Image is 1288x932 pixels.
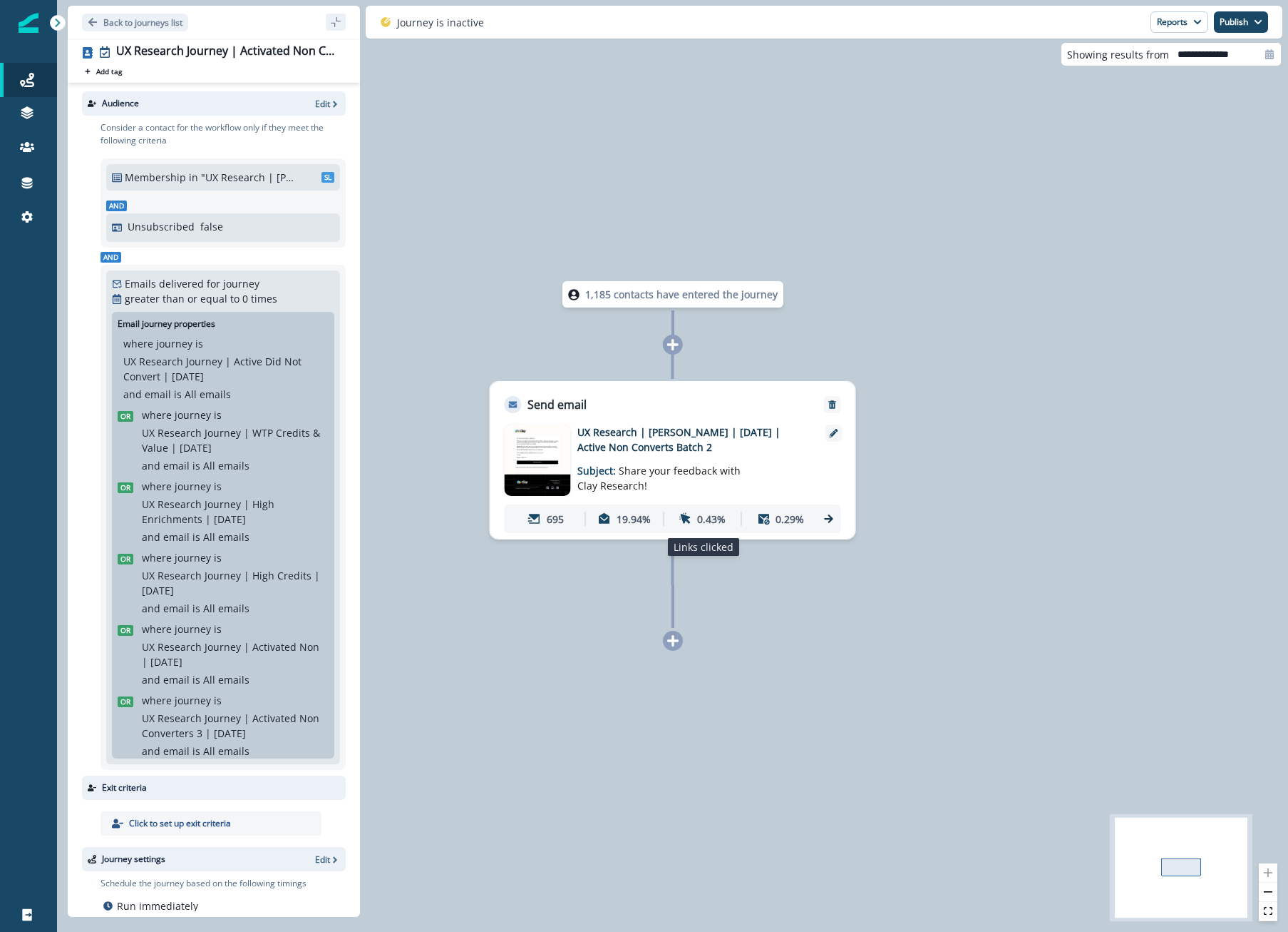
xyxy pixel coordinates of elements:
p: where journey [142,622,211,637]
p: 0.43% [697,512,726,527]
p: and email [142,744,190,759]
p: Schedule the journey based on the following timings [101,877,306,890]
span: And [106,201,127,211]
p: Emails delivered for journey [125,276,259,291]
img: email asset unavailable [505,425,570,496]
button: Reports [1150,11,1208,33]
p: is [192,744,200,759]
p: is [192,530,200,544]
p: Unsubscribed [128,219,195,234]
p: 0 [242,291,248,306]
p: is [214,622,222,637]
button: Publish [1214,11,1268,33]
p: is [192,458,200,473]
span: SL [321,172,334,183]
g: Edge from node-dl-count to c6f5b2a9-bf58-4b6f-bb04-e3b11a34475b [673,310,674,379]
p: 695 [547,512,564,527]
div: 1,185 contacts have entered the journey [536,281,810,308]
p: All emails [203,672,249,687]
p: and email [142,458,190,473]
p: Showing results from [1067,47,1169,62]
button: zoom out [1259,883,1277,902]
p: "UX Research | [PERSON_NAME] | [DATE] | Active Non 4" [201,170,297,185]
p: All emails [203,530,249,544]
p: is [192,601,200,616]
p: Membership [125,170,186,185]
span: And [101,252,121,263]
p: greater than or equal to [125,291,239,306]
p: Click to set up exit criteria [129,817,231,830]
p: and email [142,601,190,616]
p: Add tag [96,67,122,76]
p: UX Research Journey | High Credits | [DATE] [142,568,323,598]
p: Edit [315,854,330,866]
p: Send email [527,396,587,413]
p: and email [142,530,190,544]
p: Journey settings [102,853,165,866]
p: where journey [142,407,211,422]
p: Subject: [577,455,756,493]
p: Consider a contact for the workflow only if they meet the following criteria [101,121,346,147]
button: sidebar collapse toggle [326,14,346,31]
p: is [214,693,222,708]
div: Send emailRemoveemail asset unavailableUX Research | [PERSON_NAME] | [DATE] | Active Non Converts... [490,381,856,540]
p: in [189,170,198,185]
button: fit view [1259,902,1277,921]
p: All emails [203,601,249,616]
p: times [251,291,277,306]
p: Email journey properties [118,318,215,330]
p: false [200,219,223,234]
p: Edit [315,98,330,110]
button: Edit [315,854,340,866]
p: where journey [142,479,211,494]
p: is [214,479,222,494]
p: All emails [203,744,249,759]
p: where journey [123,336,192,351]
span: Or [118,482,133,493]
img: Inflection [19,13,38,33]
div: UX Research Journey | Activated Non Converters 4 | [DATE] [116,44,340,60]
button: Remove [821,400,844,410]
p: 1,185 contacts have entered the journey [585,287,778,302]
p: Journey is inactive [397,15,484,30]
p: Run immediately [117,898,198,913]
p: is [192,672,200,687]
p: All emails [185,387,231,402]
p: UX Research Journey | Activated Non Converters 3 | [DATE] [142,711,323,741]
p: where journey [142,693,211,708]
button: Go back [82,14,188,31]
p: UX Research Journey | Active Did Not Convert | [DATE] [123,354,323,384]
p: is [195,336,203,351]
p: is [214,407,222,422]
p: All emails [203,458,249,473]
span: Or [118,697,133,707]
p: Exit criteria [102,781,147,794]
p: Back to journeys list [103,16,182,29]
p: where journey [142,550,211,565]
p: and email [123,387,171,402]
p: 0.29% [776,512,804,527]
span: Or [118,554,133,564]
span: Or [118,411,133,422]
p: is [214,550,222,565]
span: Share your feedback with Clay Research! [577,464,741,492]
button: Edit [315,98,340,110]
p: UX Research Journey | High Enrichments | [DATE] [142,497,323,527]
g: Edge from c6f5b2a9-bf58-4b6f-bb04-e3b11a34475b to node-add-under-61d1a95f-a6d7-4628-8cb9-38f442b7... [673,542,674,628]
p: UX Research Journey | Activated Non | [DATE] [142,639,323,669]
p: is [174,387,182,402]
p: UX Research Journey | WTP Credits & Value | [DATE] [142,425,323,455]
span: Or [118,625,133,636]
p: Audience [102,97,139,110]
button: Add tag [82,66,125,77]
p: UX Research | [PERSON_NAME] | [DATE] | Active Non Converts Batch 2 [577,425,805,455]
p: and email [142,672,190,687]
p: 19.94% [617,512,651,527]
